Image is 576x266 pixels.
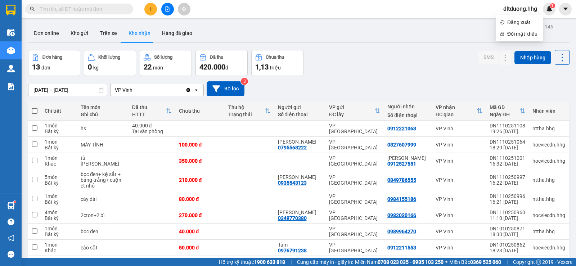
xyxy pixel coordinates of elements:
span: đơn [41,65,50,71]
span: file-add [165,6,170,12]
div: VP gửi [329,104,374,110]
sup: 3 [241,78,248,85]
span: 13 [32,63,40,71]
span: Đổi mật khẩu [507,30,539,38]
div: Chi tiết [45,108,73,114]
div: DN1010250871 [490,226,525,231]
button: Kho gửi [65,24,94,42]
div: 0795568222 [278,145,307,150]
span: kg [93,65,99,71]
img: warehouse-icon [7,65,15,72]
div: Đã thu [132,104,166,110]
button: aim [178,3,190,15]
div: Số lượng [154,55,172,60]
img: icon-new-feature [546,6,553,12]
div: hocviecdn.hhg [532,142,565,148]
th: Toggle SortBy [225,102,274,121]
div: 0912527551 [387,161,416,167]
img: solution-icon [7,83,15,90]
div: DN1110251001 [490,155,525,161]
button: Chưa thu1,13 triệu [251,50,303,76]
div: Chưa thu [179,108,221,114]
span: 22 [144,63,152,71]
span: 420.000 [199,63,225,71]
div: Chưa thu [266,55,284,60]
div: ĐC lấy [329,112,374,117]
div: 0984155186 [387,196,416,202]
img: warehouse-icon [7,202,15,209]
span: Miền Bắc [449,258,501,266]
div: VP Vinh [436,245,482,251]
div: DN1110250997 [490,174,525,180]
img: warehouse-icon [7,47,15,54]
input: Tìm tên, số ĐT hoặc mã đơn [40,5,125,13]
div: bọc đen [81,229,125,234]
span: Cung cấp máy in - giấy in: [297,258,353,266]
button: file-add [161,3,174,15]
div: 2cton+2 bì [81,212,125,218]
div: 16:21 [DATE] [490,199,525,205]
span: Đăng xuất [507,18,539,26]
div: VP [GEOGRAPHIC_DATA] [329,174,380,186]
div: nttha.hhg [532,196,565,202]
div: 0349770380 [278,215,307,221]
button: Bộ lọc [207,81,244,96]
div: VP Vinh [436,196,482,202]
div: Ghi chú [81,112,125,117]
div: Nhân viên [532,108,565,114]
div: Người gửi [278,104,322,110]
div: 5 món [45,174,73,180]
div: Bất kỳ [45,129,73,134]
span: 1,13 [255,63,269,71]
div: cào sắt [81,245,125,251]
div: VP [GEOGRAPHIC_DATA] [329,209,380,221]
div: hocviecdn.hhg [532,212,565,218]
div: VP Vinh [436,126,482,131]
div: Bất kỳ [45,180,73,186]
button: Đơn hàng13đơn [28,50,80,76]
div: 210.000 đ [179,177,221,183]
div: tủ lạnh [81,155,125,167]
div: 18:33 [DATE] [490,231,525,237]
div: hocviecdn.hhg [532,245,565,251]
span: message [8,251,14,258]
svg: Clear value [185,87,191,93]
div: Bất kỳ [45,215,73,221]
div: DN1010250862 [490,242,525,248]
img: warehouse-icon [7,29,15,36]
span: | [291,258,292,266]
div: bọc đen+ kệ sắt + bảng trắng+ cuộn ct nhỏ [81,171,125,189]
div: 18:29 [DATE] [490,145,525,150]
span: plus [148,6,153,12]
div: 1 món [45,139,73,145]
button: plus [144,3,157,15]
div: 50.000 đ [179,245,221,251]
div: 18:23 [DATE] [490,248,525,253]
div: ĐC giao [436,112,477,117]
th: Toggle SortBy [129,102,175,121]
input: Selected VP Vinh. [133,86,134,94]
span: login [500,20,504,24]
div: Tên món [81,104,125,110]
div: VP Vinh [436,177,482,183]
div: Đã thu [210,55,223,60]
div: 0849786555 [387,177,416,183]
div: Thanh Trí [278,209,322,215]
img: logo-vxr [6,5,15,15]
div: 0827607999 [387,142,416,148]
button: caret-down [559,3,572,15]
div: 0935543123 [278,180,307,186]
button: Nhập hàng [514,51,551,64]
div: VP nhận [436,104,477,110]
button: Hàng đã giao [156,24,198,42]
div: VP [GEOGRAPHIC_DATA] [329,139,380,150]
div: DN1110251108 [490,123,525,129]
div: nttha.hhg [532,229,565,234]
div: 16:22 [DATE] [490,180,525,186]
div: 1 món [45,226,73,231]
div: VP [GEOGRAPHIC_DATA] [329,123,380,134]
button: SMS [478,51,499,64]
div: Dì Tâm [387,155,428,161]
div: DN1110250996 [490,193,525,199]
span: triệu [270,65,281,71]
